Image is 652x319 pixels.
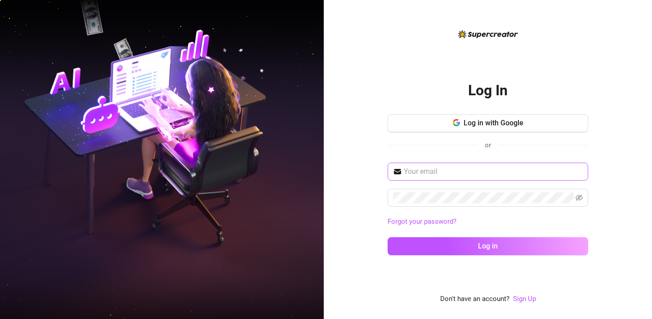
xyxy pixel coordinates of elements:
span: or [485,141,491,149]
button: Log in [388,237,588,255]
span: Log in [478,242,498,250]
button: Log in with Google [388,114,588,132]
a: Sign Up [513,295,536,303]
span: eye-invisible [576,194,583,201]
h2: Log In [468,81,508,100]
span: Don't have an account? [440,294,509,305]
a: Forgot your password? [388,217,456,226]
span: Log in with Google [464,119,523,127]
a: Sign Up [513,294,536,305]
a: Forgot your password? [388,217,588,227]
img: logo-BBDzfeDw.svg [458,30,518,38]
input: Your email [404,166,583,177]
